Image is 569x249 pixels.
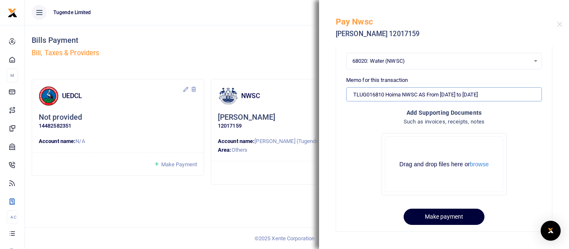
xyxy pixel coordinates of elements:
[7,9,17,15] a: logo-small logo-large logo-large
[346,76,408,84] label: Memo for this transaction
[39,122,197,131] p: 14482582351
[382,133,507,195] div: File Uploader
[75,138,85,144] span: N/A
[50,9,95,16] span: Tugende Limited
[39,113,82,122] h5: Not provided
[218,147,232,153] strong: Area:
[218,138,255,144] strong: Account name:
[385,160,503,168] div: Drag and drop files here or
[541,221,561,241] div: Open Intercom Messenger
[346,117,542,126] h4: Such as invoices, receipts, notes
[232,147,248,153] span: Others
[336,30,557,38] h5: [PERSON_NAME] 12017159
[39,113,197,131] div: Click to update
[346,87,542,101] input: Enter extra information
[7,8,17,18] img: logo-small
[7,69,18,82] li: M
[154,160,197,169] a: Make Payment
[161,161,197,168] span: Make Payment
[346,108,542,117] h4: Add supporting Documents
[470,161,489,167] button: browse
[62,91,182,101] h4: UEDCL
[255,138,321,144] span: [PERSON_NAME] (Tugende)
[32,49,294,57] h5: Bill, Taxes & Providers
[352,57,530,65] span: 68020: Water (NWSC)
[241,91,362,101] h4: NWSC
[32,36,294,45] h4: Bills Payment
[218,113,275,122] h5: [PERSON_NAME]
[404,209,484,225] button: Make payment
[7,210,18,224] li: Ac
[218,113,376,131] div: Click to update
[557,22,562,27] button: Close
[39,138,75,144] strong: Account name:
[336,17,557,27] h5: Pay Nwsc
[218,122,376,131] p: 12017159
